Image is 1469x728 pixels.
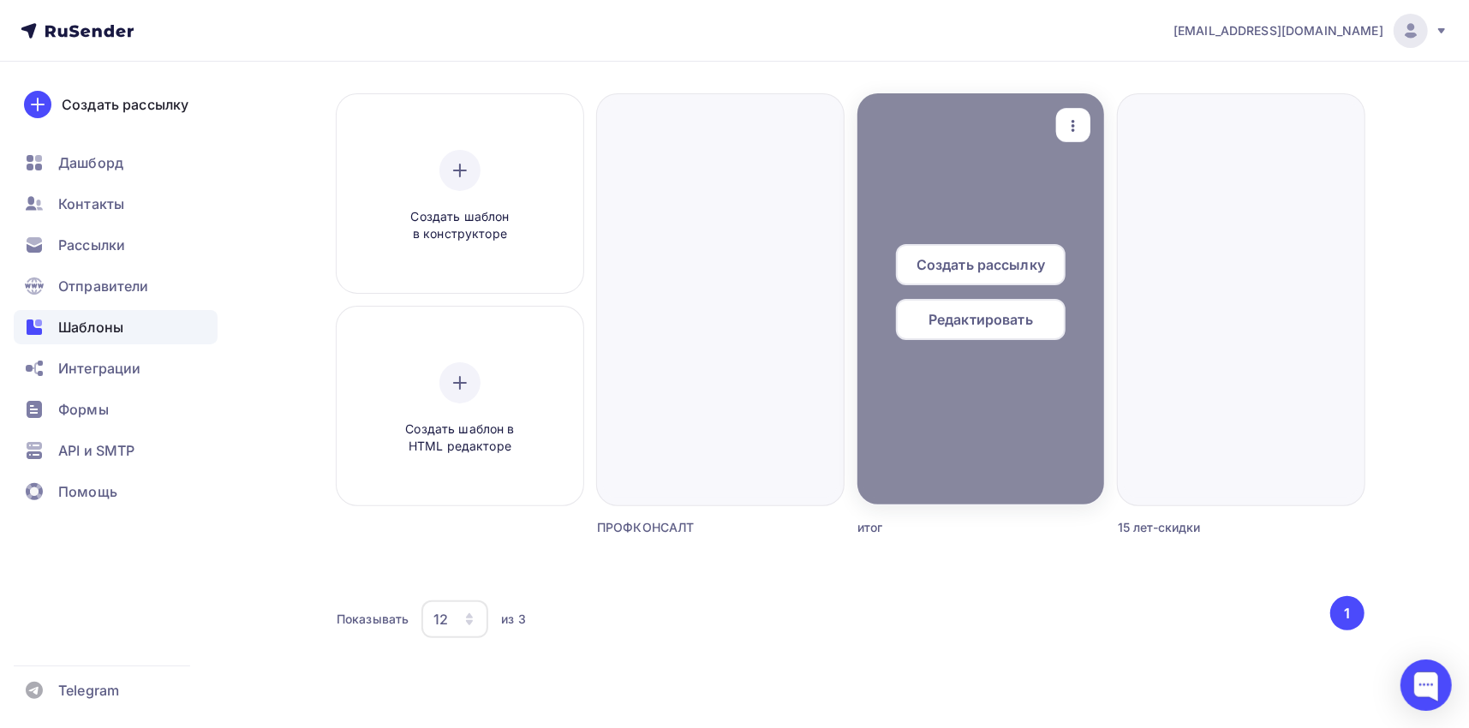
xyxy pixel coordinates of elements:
span: Создать шаблон в HTML редакторе [379,421,541,456]
a: Дашборд [14,146,218,180]
span: Контакты [58,194,124,214]
span: Формы [58,399,109,420]
div: Показывать [337,611,409,628]
a: [EMAIL_ADDRESS][DOMAIN_NAME] [1173,14,1448,48]
span: [EMAIL_ADDRESS][DOMAIN_NAME] [1173,22,1383,39]
span: Отправители [58,276,149,296]
span: Редактировать [929,309,1033,330]
ul: Pagination [1328,596,1365,630]
span: API и SMTP [58,440,134,461]
div: 15 лет-скидки [1118,519,1303,536]
span: Создать рассылку [917,254,1045,275]
span: Создать шаблон в конструкторе [379,208,541,243]
span: Помощь [58,481,117,502]
div: 12 [433,609,448,630]
button: 12 [421,600,489,639]
div: из 3 [501,611,526,628]
span: Шаблоны [58,317,123,337]
span: Интеграции [58,358,140,379]
a: Отправители [14,269,218,303]
span: Дашборд [58,152,123,173]
span: Telegram [58,680,119,701]
a: Контакты [14,187,218,221]
a: Шаблоны [14,310,218,344]
div: Создать рассылку [62,94,188,115]
div: итог [857,519,1042,536]
a: Рассылки [14,228,218,262]
span: Рассылки [58,235,125,255]
button: Go to page 1 [1330,596,1364,630]
div: ПРОФКОНСАЛТ [597,519,782,536]
a: Формы [14,392,218,427]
